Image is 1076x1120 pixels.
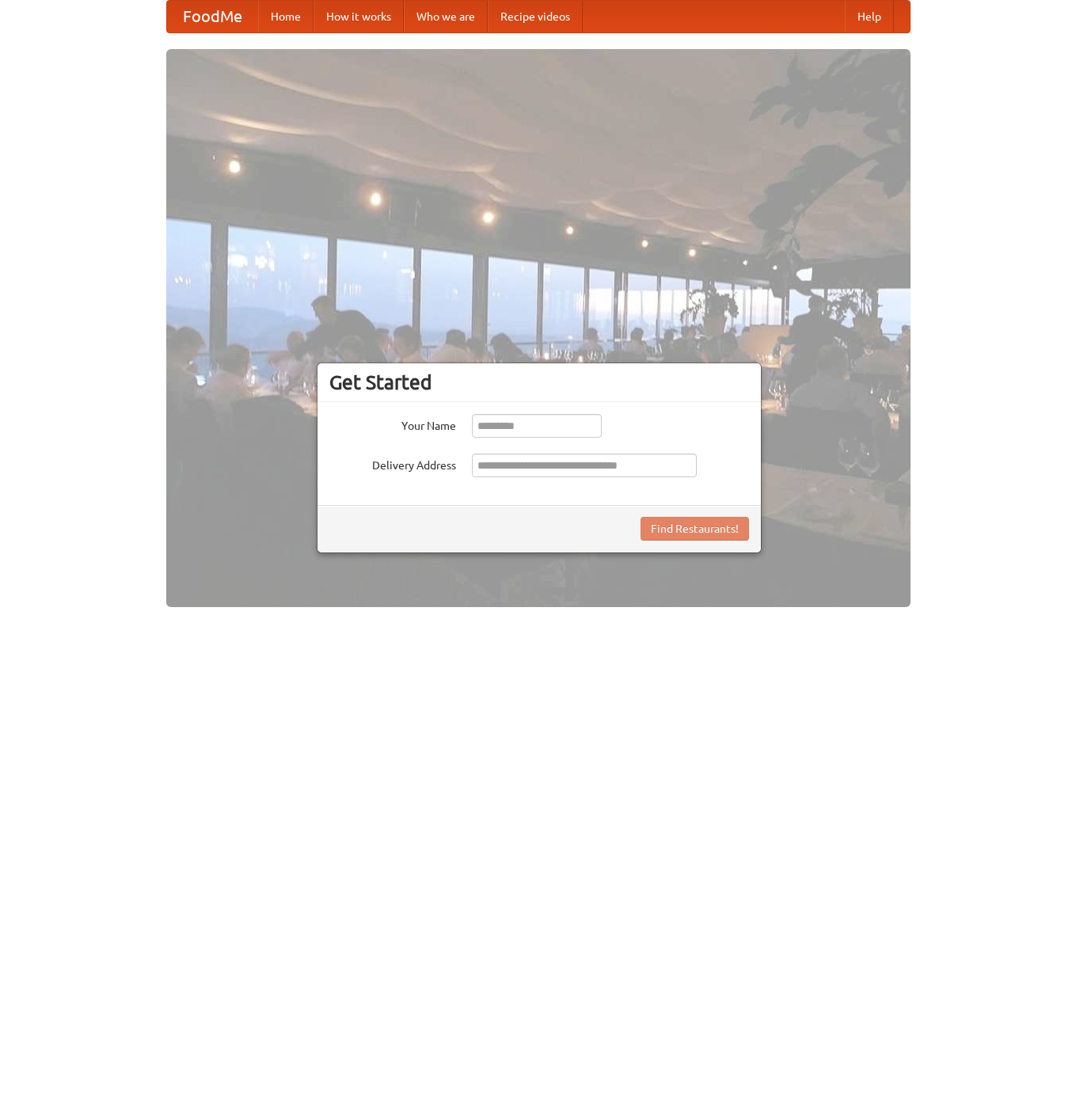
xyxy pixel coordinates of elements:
[404,1,488,32] a: Who we are
[488,1,583,32] a: Recipe videos
[641,517,749,541] button: Find Restaurants!
[167,1,258,32] a: FoodMe
[314,1,404,32] a: How it works
[845,1,894,32] a: Help
[258,1,314,32] a: Home
[329,370,749,394] h3: Get Started
[329,414,456,434] label: Your Name
[329,454,456,473] label: Delivery Address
